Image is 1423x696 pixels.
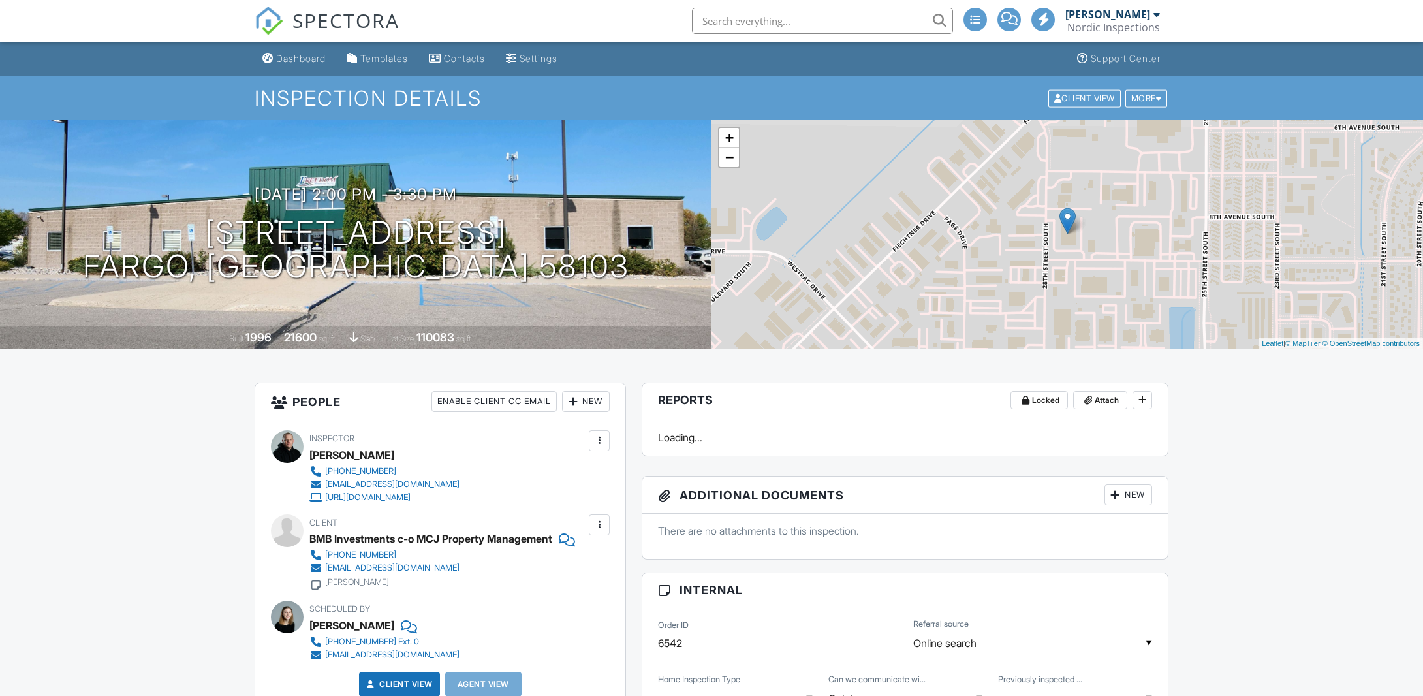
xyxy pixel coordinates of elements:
[1125,89,1168,107] div: More
[456,334,473,343] span: sq.ft.
[341,47,413,71] a: Templates
[1048,89,1121,107] div: Client View
[284,330,317,344] div: 21600
[1072,47,1166,71] a: Support Center
[1285,340,1321,347] a: © MapTiler
[255,7,283,35] img: The Best Home Inspection Software - Spectora
[325,637,419,647] div: [PHONE_NUMBER] Ext. 0
[828,674,926,686] label: Can we communicate with you via text?
[562,391,610,412] div: New
[719,128,739,148] a: Zoom in
[325,563,460,573] div: [EMAIL_ADDRESS][DOMAIN_NAME]
[309,434,354,443] span: Inspector
[1047,93,1124,103] a: Client View
[719,148,739,167] a: Zoom out
[360,53,408,64] div: Templates
[309,491,460,504] a: [URL][DOMAIN_NAME]
[325,650,460,660] div: [EMAIL_ADDRESS][DOMAIN_NAME]
[642,573,1168,607] h3: Internal
[642,477,1168,514] h3: Additional Documents
[83,215,629,285] h1: [STREET_ADDRESS] Fargo, [GEOGRAPHIC_DATA] 58103
[1067,21,1160,34] div: Nordic Inspections
[325,492,411,503] div: [URL][DOMAIN_NAME]
[1322,340,1420,347] a: © OpenStreetMap contributors
[692,8,953,34] input: Search everything...
[292,7,399,34] span: SPECTORA
[1065,8,1150,21] div: [PERSON_NAME]
[998,674,1082,686] label: Previously inspected by Nordic?
[416,330,454,344] div: 110083
[309,445,394,465] div: [PERSON_NAME]
[255,18,399,45] a: SPECTORA
[255,383,625,420] h3: People
[309,635,460,648] a: [PHONE_NUMBER] Ext. 0
[1259,338,1423,349] div: |
[658,524,1152,538] p: There are no attachments to this inspection.
[424,47,490,71] a: Contacts
[325,479,460,490] div: [EMAIL_ADDRESS][DOMAIN_NAME]
[309,616,394,635] div: [PERSON_NAME]
[309,604,370,614] span: Scheduled By
[309,478,460,491] a: [EMAIL_ADDRESS][DOMAIN_NAME]
[325,550,396,560] div: [PHONE_NUMBER]
[319,334,337,343] span: sq. ft.
[658,620,689,631] label: Order ID
[245,330,272,344] div: 1996
[387,334,414,343] span: Lot Size
[309,548,565,562] a: [PHONE_NUMBER]
[444,53,485,64] div: Contacts
[364,678,433,691] a: Client View
[309,518,337,528] span: Client
[1262,340,1283,347] a: Leaflet
[501,47,563,71] a: Settings
[309,465,460,478] a: [PHONE_NUMBER]
[325,466,396,477] div: [PHONE_NUMBER]
[658,674,740,686] label: Home Inspection Type
[309,529,552,548] div: BMB Investments c-o MCJ Property Management
[325,577,389,588] div: [PERSON_NAME]
[360,334,375,343] span: slab
[257,47,331,71] a: Dashboard
[1104,484,1152,505] div: New
[276,53,326,64] div: Dashboard
[255,185,457,203] h3: [DATE] 2:00 pm - 3:30 pm
[1091,53,1161,64] div: Support Center
[309,648,460,661] a: [EMAIL_ADDRESS][DOMAIN_NAME]
[229,334,243,343] span: Built
[255,87,1168,110] h1: Inspection Details
[520,53,557,64] div: Settings
[431,391,557,412] div: Enable Client CC Email
[309,562,565,575] a: [EMAIL_ADDRESS][DOMAIN_NAME]
[913,618,969,630] label: Referral source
